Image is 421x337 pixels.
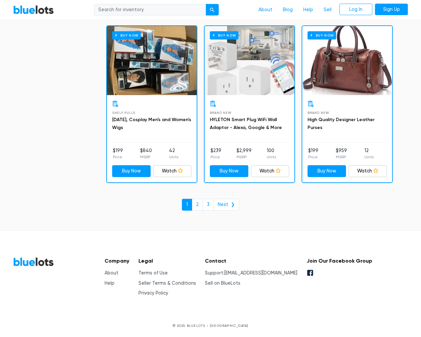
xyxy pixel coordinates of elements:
[105,270,118,276] a: About
[336,154,347,160] p: MSRP
[278,4,298,16] a: Blog
[205,270,297,277] li: Support:
[140,154,152,160] p: MSRP
[112,165,151,177] a: Buy Now
[112,31,141,39] h6: Buy Now
[364,147,374,160] li: 12
[94,4,206,16] input: Search for inventory
[205,258,297,264] h5: Contact
[308,111,329,115] span: Brand New
[13,323,408,328] p: © 2025 BLUELOTS • [GEOGRAPHIC_DATA]
[205,26,294,95] a: Buy Now
[112,111,135,115] span: Shelf Pulls
[138,270,168,276] a: Terms of Use
[267,147,276,160] li: 100
[318,4,337,16] a: Sell
[205,280,240,286] a: Sell on BlueLots
[236,154,252,160] p: MSRP
[308,117,375,130] a: High Quality Designer Leather Purses
[308,154,318,160] p: Price
[349,165,387,177] a: Watch
[13,257,54,267] a: BlueLots
[302,26,392,95] a: Buy Now
[107,26,197,95] a: Buy Now
[298,4,318,16] a: Help
[138,258,196,264] h5: Legal
[339,4,372,15] a: Log In
[105,280,114,286] a: Help
[169,154,178,160] p: Units
[203,199,214,211] a: 3
[308,147,318,160] li: $199
[153,165,192,177] a: Watch
[13,5,54,14] a: BlueLots
[364,154,374,160] p: Units
[210,111,231,115] span: Brand New
[138,290,168,296] a: Privacy Policy
[251,165,289,177] a: Watch
[113,154,123,160] p: Price
[210,165,248,177] a: Buy Now
[253,4,278,16] a: About
[308,31,336,39] h6: Buy Now
[336,147,347,160] li: $959
[375,4,408,15] a: Sign Up
[210,147,221,160] li: $239
[113,147,123,160] li: $199
[213,199,239,211] a: Next ❯
[210,31,238,39] h6: Buy Now
[169,147,178,160] li: 42
[210,117,282,130] a: HYLETON Smart Plug WiFi Wall Adaptor - Alexa, Google & More
[192,199,203,211] a: 2
[236,147,252,160] li: $2,999
[105,258,129,264] h5: Company
[224,270,297,276] a: [EMAIL_ADDRESS][DOMAIN_NAME]
[182,199,192,211] a: 1
[140,147,152,160] li: $840
[138,280,196,286] a: Seller Terms & Conditions
[308,165,346,177] a: Buy Now
[112,117,191,130] a: [DATE], Cosplay Men's and Women's Wigs
[210,154,221,160] p: Price
[267,154,276,160] p: Units
[307,258,372,264] h5: Join Our Facebook Group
